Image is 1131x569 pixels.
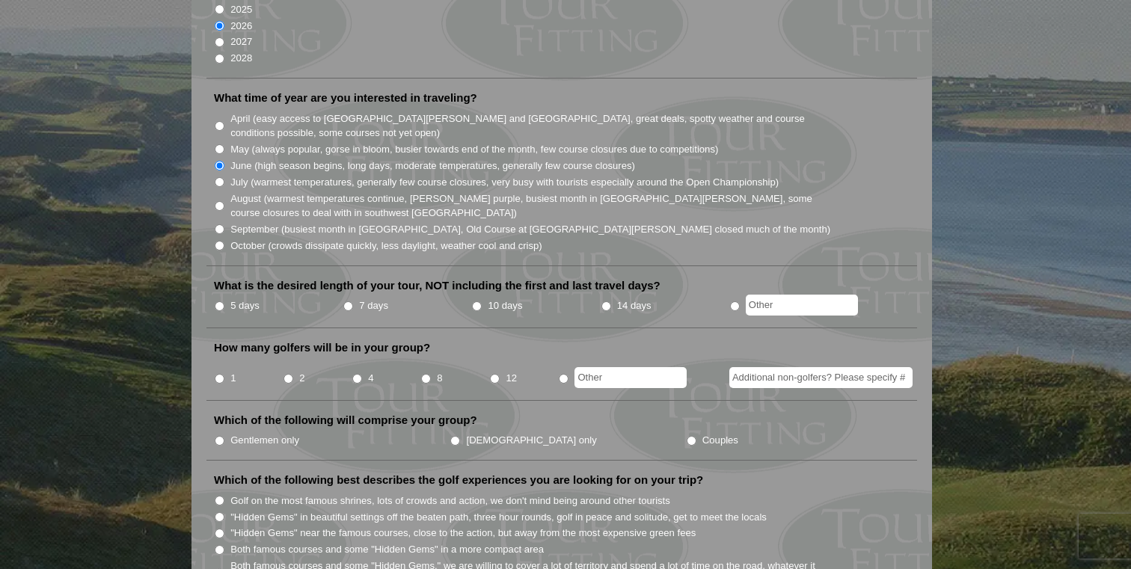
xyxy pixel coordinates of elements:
label: What time of year are you interested in traveling? [214,90,477,105]
label: May (always popular, gorse in bloom, busier towards end of the month, few course closures due to ... [230,142,718,157]
label: 14 days [617,298,652,313]
input: Additional non-golfers? Please specify # [729,367,913,388]
input: Other [574,367,687,388]
label: "Hidden Gems" in beautiful settings off the beaten path, three hour rounds, golf in peace and sol... [230,510,767,525]
label: Couples [702,433,738,448]
label: Golf on the most famous shrines, lots of crowds and action, we don't mind being around other tour... [230,493,670,508]
label: 5 days [230,298,260,313]
label: Gentlemen only [230,433,299,448]
label: 1 [230,371,236,386]
label: 2026 [230,19,252,34]
label: 2027 [230,34,252,49]
label: July (warmest temperatures, generally few course closures, very busy with tourists especially aro... [230,175,779,190]
label: 10 days [488,298,523,313]
label: April (easy access to [GEOGRAPHIC_DATA][PERSON_NAME] and [GEOGRAPHIC_DATA], great deals, spotty w... [230,111,832,141]
label: 4 [368,371,373,386]
label: Both famous courses and some "Hidden Gems" in a more compact area [230,542,544,557]
label: August (warmest temperatures continue, [PERSON_NAME] purple, busiest month in [GEOGRAPHIC_DATA][P... [230,191,832,221]
label: [DEMOGRAPHIC_DATA] only [467,433,597,448]
label: September (busiest month in [GEOGRAPHIC_DATA], Old Course at [GEOGRAPHIC_DATA][PERSON_NAME] close... [230,222,830,237]
label: October (crowds dissipate quickly, less daylight, weather cool and crisp) [230,239,542,253]
label: What is the desired length of your tour, NOT including the first and last travel days? [214,278,660,293]
label: 7 days [359,298,388,313]
label: 12 [506,371,517,386]
label: Which of the following best describes the golf experiences you are looking for on your trip? [214,473,703,488]
label: Which of the following will comprise your group? [214,413,477,428]
label: 2 [299,371,304,386]
input: Other [746,295,858,316]
label: 8 [437,371,442,386]
label: 2028 [230,51,252,66]
label: June (high season begins, long days, moderate temperatures, generally few course closures) [230,159,635,173]
label: 2025 [230,2,252,17]
label: "Hidden Gems" near the famous courses, close to the action, but away from the most expensive gree... [230,526,696,541]
label: How many golfers will be in your group? [214,340,430,355]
